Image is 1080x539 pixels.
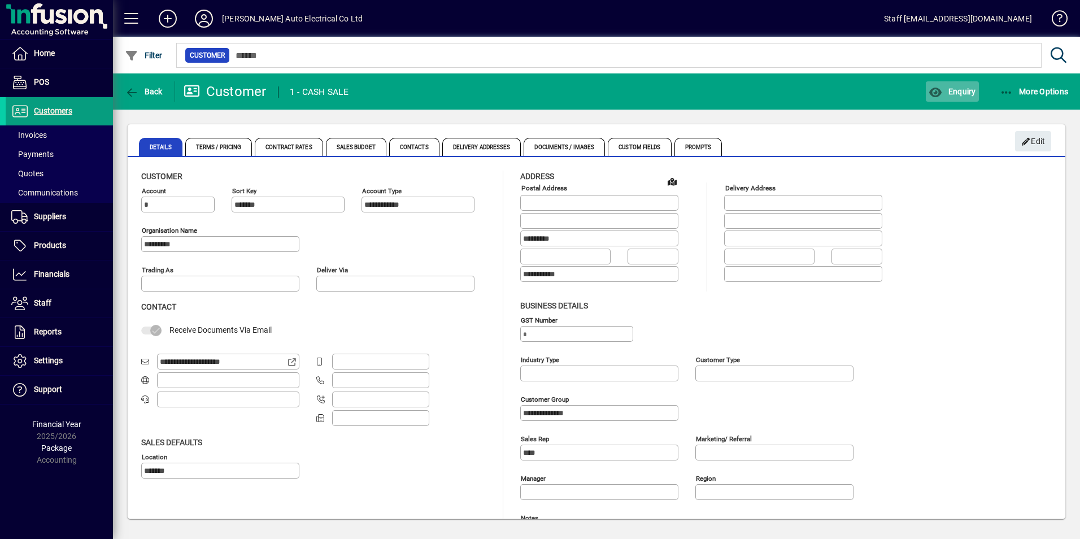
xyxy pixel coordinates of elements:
[6,68,113,97] a: POS
[6,164,113,183] a: Quotes
[663,172,681,190] a: View on map
[997,81,1072,102] button: More Options
[11,169,43,178] span: Quotes
[113,81,175,102] app-page-header-button: Back
[524,138,605,156] span: Documents / Images
[608,138,671,156] span: Custom Fields
[6,203,113,231] a: Suppliers
[6,232,113,260] a: Products
[11,131,47,140] span: Invoices
[6,260,113,289] a: Financials
[232,187,256,195] mat-label: Sort key
[255,138,323,156] span: Contract Rates
[1043,2,1066,39] a: Knowledge Base
[141,438,202,447] span: Sales defaults
[6,40,113,68] a: Home
[317,266,348,274] mat-label: Deliver via
[521,355,559,363] mat-label: Industry type
[696,355,740,363] mat-label: Customer type
[929,87,976,96] span: Enquiry
[290,83,349,101] div: 1 - CASH SALE
[34,212,66,221] span: Suppliers
[122,81,166,102] button: Back
[32,420,81,429] span: Financial Year
[326,138,386,156] span: Sales Budget
[6,289,113,318] a: Staff
[521,434,549,442] mat-label: Sales rep
[139,138,182,156] span: Details
[520,301,588,310] span: Business details
[34,49,55,58] span: Home
[521,514,538,521] mat-label: Notes
[926,81,978,102] button: Enquiry
[125,87,163,96] span: Back
[122,45,166,66] button: Filter
[125,51,163,60] span: Filter
[6,125,113,145] a: Invoices
[1021,132,1046,151] span: Edit
[389,138,439,156] span: Contacts
[41,444,72,453] span: Package
[6,183,113,202] a: Communications
[34,385,62,394] span: Support
[186,8,222,29] button: Profile
[696,474,716,482] mat-label: Region
[1015,131,1051,151] button: Edit
[6,145,113,164] a: Payments
[442,138,521,156] span: Delivery Addresses
[6,347,113,375] a: Settings
[6,376,113,404] a: Support
[185,138,252,156] span: Terms / Pricing
[142,227,197,234] mat-label: Organisation name
[6,318,113,346] a: Reports
[521,316,558,324] mat-label: GST Number
[521,474,546,482] mat-label: Manager
[142,453,167,460] mat-label: Location
[142,187,166,195] mat-label: Account
[11,188,78,197] span: Communications
[34,241,66,250] span: Products
[674,138,722,156] span: Prompts
[34,298,51,307] span: Staff
[34,356,63,365] span: Settings
[520,172,554,181] span: Address
[696,434,752,442] mat-label: Marketing/ Referral
[521,395,569,403] mat-label: Customer group
[1000,87,1069,96] span: More Options
[362,187,402,195] mat-label: Account Type
[34,106,72,115] span: Customers
[150,8,186,29] button: Add
[169,325,272,334] span: Receive Documents Via Email
[184,82,267,101] div: Customer
[141,172,182,181] span: Customer
[34,77,49,86] span: POS
[34,327,62,336] span: Reports
[141,302,176,311] span: Contact
[34,269,69,279] span: Financials
[884,10,1032,28] div: Staff [EMAIL_ADDRESS][DOMAIN_NAME]
[190,50,225,61] span: Customer
[222,10,363,28] div: [PERSON_NAME] Auto Electrical Co Ltd
[142,266,173,274] mat-label: Trading as
[11,150,54,159] span: Payments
